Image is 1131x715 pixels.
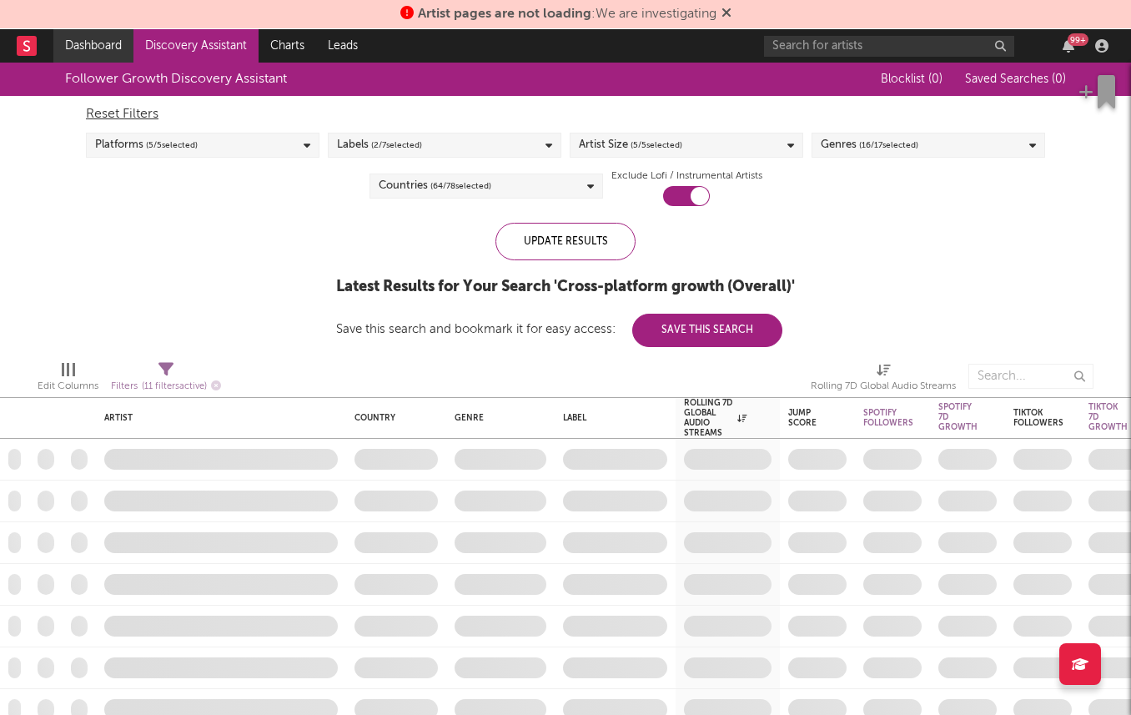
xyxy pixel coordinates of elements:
div: Genre [455,413,538,423]
button: Save This Search [632,314,782,347]
div: Countries [379,176,491,196]
div: Spotify Followers [863,408,913,428]
span: Dismiss [721,8,731,21]
div: Rolling 7D Global Audio Streams [684,398,746,438]
span: ( 11 filters active) [142,382,207,391]
div: Spotify 7D Growth [938,402,978,432]
span: : We are investigating [418,8,716,21]
div: Artist Size [579,135,682,155]
span: ( 5 / 5 selected) [146,135,198,155]
a: Leads [316,29,369,63]
div: Save this search and bookmark it for easy access: [336,323,782,335]
div: Reset Filters [86,104,1045,124]
span: ( 2 / 7 selected) [371,135,422,155]
div: Edit Columns [38,376,98,396]
div: Filters(11 filters active) [111,355,221,404]
div: Filters [111,376,221,397]
div: Follower Growth Discovery Assistant [65,69,287,89]
span: ( 16 / 17 selected) [859,135,918,155]
div: Platforms [95,135,198,155]
a: Charts [259,29,316,63]
a: Discovery Assistant [133,29,259,63]
div: Genres [821,135,918,155]
div: Tiktok 7D Growth [1088,402,1128,432]
div: Edit Columns [38,355,98,404]
span: ( 0 ) [928,73,942,85]
div: Artist [104,413,329,423]
div: Rolling 7D Global Audio Streams [811,376,956,396]
label: Exclude Lofi / Instrumental Artists [611,166,762,186]
span: Saved Searches [965,73,1066,85]
input: Search for artists [764,36,1014,57]
div: Label [563,413,659,423]
div: Rolling 7D Global Audio Streams [811,355,956,404]
span: Blocklist [881,73,942,85]
span: Artist pages are not loading [418,8,591,21]
button: Saved Searches (0) [960,73,1066,86]
button: 99+ [1063,39,1074,53]
span: ( 0 ) [1052,73,1066,85]
div: Country [354,413,430,423]
div: 99 + [1068,33,1088,46]
span: ( 64 / 78 selected) [430,176,491,196]
input: Search... [968,364,1093,389]
div: Jump Score [788,408,822,428]
div: Tiktok Followers [1013,408,1063,428]
a: Dashboard [53,29,133,63]
div: Latest Results for Your Search ' Cross-platform growth (Overall) ' [336,277,795,297]
span: ( 5 / 5 selected) [631,135,682,155]
div: Update Results [495,223,636,260]
div: Labels [337,135,422,155]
